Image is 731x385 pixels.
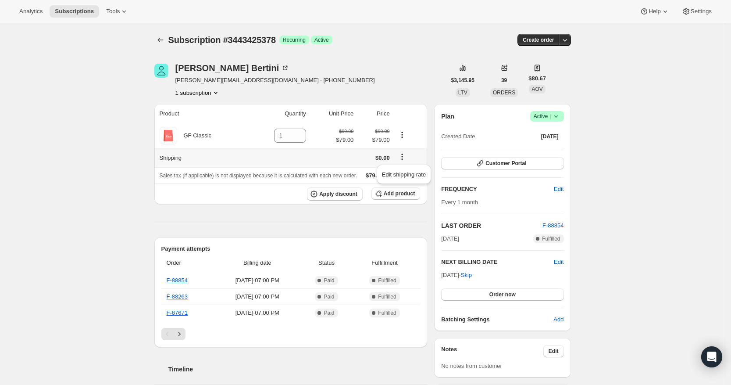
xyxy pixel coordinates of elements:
button: Tools [101,5,134,18]
span: Customer Portal [485,160,526,167]
span: Edit [554,185,563,194]
span: [PERSON_NAME][EMAIL_ADDRESS][DOMAIN_NAME] · [PHONE_NUMBER] [175,76,375,85]
span: Status [304,259,349,267]
span: Subscriptions [55,8,94,15]
span: Billing date [216,259,299,267]
div: GF Classic [177,131,212,140]
div: Open Intercom Messenger [701,346,722,367]
button: Edit shipping rate [379,167,428,181]
button: Order now [441,288,563,301]
span: Sales tax (if applicable) is not displayed because it is calculated with each new order. [160,173,357,179]
button: Shipping actions [395,152,409,162]
th: Order [161,253,214,273]
button: Product actions [395,130,409,140]
button: Subscriptions [154,34,167,46]
a: F-88854 [167,277,188,284]
h2: LAST ORDER [441,221,542,230]
span: [DATE] · 07:00 PM [216,292,299,301]
span: Skip [461,271,472,280]
h2: Plan [441,112,454,121]
div: [PERSON_NAME] Bertini [175,64,290,72]
span: Analytics [19,8,43,15]
span: Help [649,8,660,15]
span: Cheryl Bertini [154,64,168,78]
button: Skip [456,268,477,282]
span: Fulfilled [542,235,560,242]
button: Create order [517,34,559,46]
span: Active [534,112,560,121]
span: Create order [523,36,554,43]
span: $79.00 [336,136,354,144]
button: F-88854 [542,221,563,230]
span: [DATE] [541,133,559,140]
th: Quantity [250,104,309,123]
span: Fulfilled [378,309,396,317]
button: $3,145.95 [446,74,480,86]
th: Price [356,104,392,123]
span: $0.00 [375,155,390,161]
span: Settings [691,8,712,15]
th: Unit Price [309,104,357,123]
span: [DATE] · [441,272,472,278]
button: [DATE] [536,130,564,143]
span: 39 [501,77,507,84]
h2: FREQUENCY [441,185,554,194]
button: Add product [371,187,420,200]
span: Edit [549,348,559,355]
span: [DATE] · 07:00 PM [216,309,299,317]
h2: NEXT BILLING DATE [441,258,554,266]
button: Help [635,5,674,18]
a: F-88263 [167,293,188,300]
span: AOV [531,86,542,92]
span: LTV [458,90,467,96]
button: Analytics [14,5,48,18]
button: Edit [543,345,564,357]
span: Every 1 month [441,199,478,205]
button: Subscriptions [50,5,99,18]
span: Active [314,36,329,43]
button: Customer Portal [441,157,563,169]
small: $99.00 [339,129,353,134]
h2: Payment attempts [161,245,421,253]
button: Settings [677,5,717,18]
a: F-87671 [167,309,188,316]
button: Product actions [175,88,220,97]
h2: Timeline [168,365,428,374]
button: Apply discount [307,187,363,201]
span: $79.00 [366,172,383,179]
nav: Pagination [161,328,421,340]
button: Add [548,313,569,327]
span: [DATE] · 07:00 PM [216,276,299,285]
th: Shipping [154,148,250,167]
h6: Batching Settings [441,315,553,324]
button: 39 [496,74,512,86]
h3: Notes [441,345,543,357]
span: [DATE] [441,234,459,243]
span: $3,145.95 [451,77,474,84]
a: F-88854 [542,222,563,229]
button: Edit [554,258,563,266]
span: Paid [324,277,334,284]
span: Apply discount [319,191,357,198]
button: Edit [549,182,569,196]
span: ORDERS [493,90,515,96]
span: Edit shipping rate [382,171,426,178]
span: Created Date [441,132,475,141]
span: Paid [324,309,334,317]
span: $80.67 [528,74,546,83]
span: $79.00 [359,136,389,144]
span: Add product [384,190,415,197]
span: Paid [324,293,334,300]
span: Recurring [283,36,306,43]
span: Order now [489,291,516,298]
th: Product [154,104,250,123]
button: Next [173,328,185,340]
span: No notes from customer [441,363,502,369]
span: Add [553,315,563,324]
span: Fulfilled [378,277,396,284]
span: Subscription #3443425378 [168,35,276,45]
span: Tools [106,8,120,15]
small: $99.00 [375,129,390,134]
